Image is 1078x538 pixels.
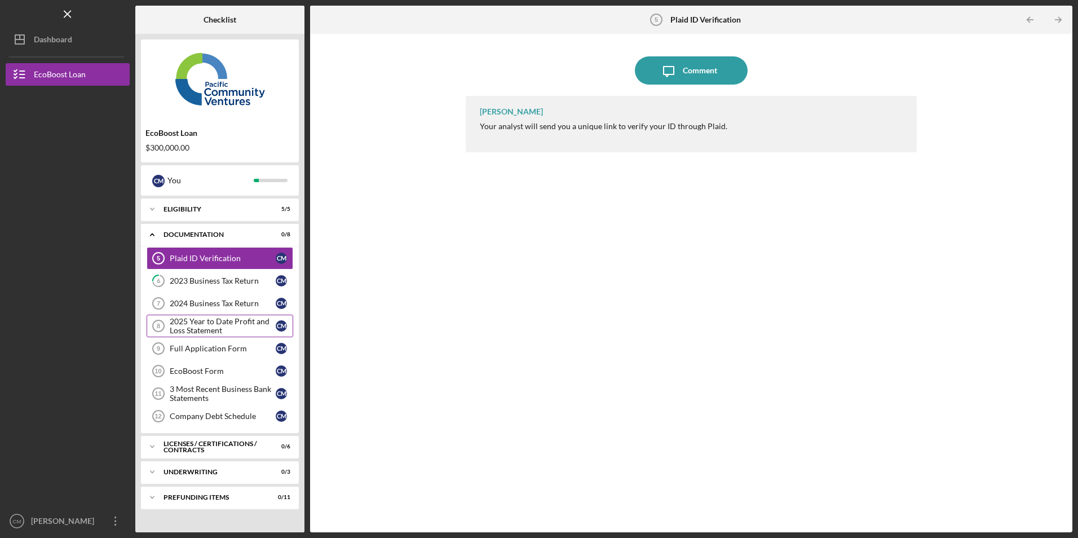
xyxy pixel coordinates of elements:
div: 2024 Business Tax Return [170,299,276,308]
div: C M [276,388,287,399]
div: 5 / 5 [270,206,290,213]
div: Eligibility [164,206,262,213]
div: C M [276,343,287,354]
div: C M [276,298,287,309]
div: 3 Most Recent Business Bank Statements [170,385,276,403]
button: CM[PERSON_NAME] [6,510,130,532]
a: 5Plaid ID VerificationCM [147,247,293,270]
div: C M [276,253,287,264]
div: 2025 Year to Date Profit and Loss Statement [170,317,276,335]
button: Dashboard [6,28,130,51]
a: 82025 Year to Date Profit and Loss StatementCM [147,315,293,337]
div: 0 / 8 [270,231,290,238]
tspan: 9 [157,345,160,352]
button: EcoBoost Loan [6,63,130,86]
div: EcoBoost Loan [34,63,86,89]
div: 2023 Business Tax Return [170,276,276,285]
tspan: 5 [157,255,160,262]
a: 62023 Business Tax ReturnCM [147,270,293,292]
button: Comment [635,56,748,85]
div: Dashboard [34,28,72,54]
b: Checklist [204,15,236,24]
div: 0 / 6 [270,443,290,450]
div: C M [276,365,287,377]
img: Product logo [141,45,299,113]
div: 0 / 11 [270,494,290,501]
div: EcoBoost Form [170,367,276,376]
div: Licenses / Certifications / Contracts [164,440,262,453]
tspan: 10 [154,368,161,374]
div: Comment [683,56,717,85]
div: [PERSON_NAME] [480,107,543,116]
tspan: 5 [654,16,657,23]
a: 10EcoBoost FormCM [147,360,293,382]
div: C M [276,275,287,286]
text: CM [13,518,21,524]
a: 113 Most Recent Business Bank StatementsCM [147,382,293,405]
b: Plaid ID Verification [670,15,741,24]
div: Prefunding Items [164,494,262,501]
div: 0 / 3 [270,469,290,475]
a: 72024 Business Tax ReturnCM [147,292,293,315]
div: C M [276,320,287,332]
div: You [167,171,254,190]
div: Documentation [164,231,262,238]
div: C M [276,411,287,422]
tspan: 6 [157,277,161,285]
tspan: 12 [154,413,161,420]
div: Company Debt Schedule [170,412,276,421]
tspan: 8 [157,323,160,329]
a: 12Company Debt ScheduleCM [147,405,293,427]
div: EcoBoost Loan [145,129,294,138]
a: 9Full Application FormCM [147,337,293,360]
tspan: 11 [154,390,161,397]
div: $300,000.00 [145,143,294,152]
div: Your analyst will send you a unique link to verify your ID through Plaid. [480,122,727,131]
div: [PERSON_NAME] [28,510,101,535]
div: Plaid ID Verification [170,254,276,263]
div: C M [152,175,165,187]
div: Underwriting [164,469,262,475]
div: Full Application Form [170,344,276,353]
tspan: 7 [157,300,160,307]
